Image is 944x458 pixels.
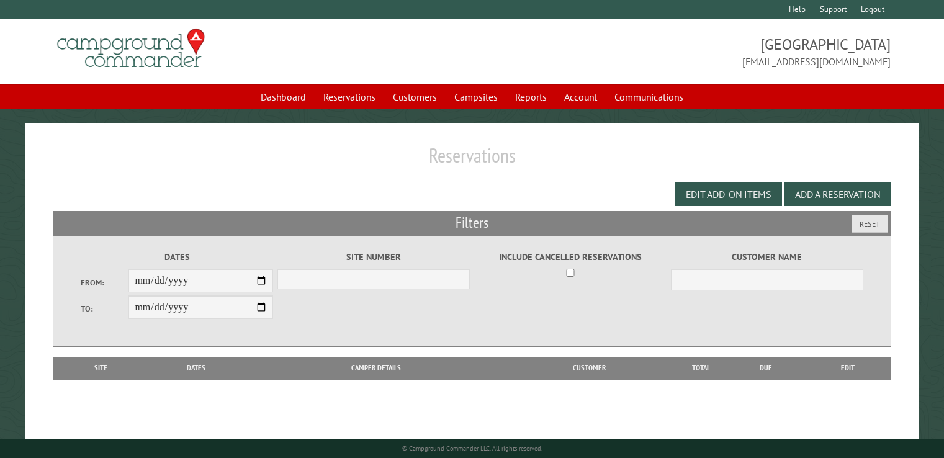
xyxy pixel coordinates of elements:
h1: Reservations [53,143,891,177]
th: Edit [806,357,891,379]
th: Customer [502,357,677,379]
a: Reservations [316,85,383,109]
th: Camper Details [250,357,502,379]
a: Communications [607,85,691,109]
img: Campground Commander [53,24,209,73]
button: Reset [852,215,888,233]
a: Reports [508,85,554,109]
label: Site Number [277,250,470,264]
th: Site [60,357,142,379]
a: Account [557,85,605,109]
th: Dates [142,357,250,379]
button: Add a Reservation [784,182,891,206]
label: To: [81,303,129,315]
th: Due [726,357,806,379]
label: Include Cancelled Reservations [474,250,667,264]
label: Dates [81,250,274,264]
a: Customers [385,85,444,109]
label: From: [81,277,129,289]
button: Edit Add-on Items [675,182,782,206]
span: [GEOGRAPHIC_DATA] [EMAIL_ADDRESS][DOMAIN_NAME] [472,34,891,69]
h2: Filters [53,211,891,235]
small: © Campground Commander LLC. All rights reserved. [402,444,542,452]
th: Total [677,357,726,379]
a: Campsites [447,85,505,109]
a: Dashboard [253,85,313,109]
label: Customer Name [671,250,864,264]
